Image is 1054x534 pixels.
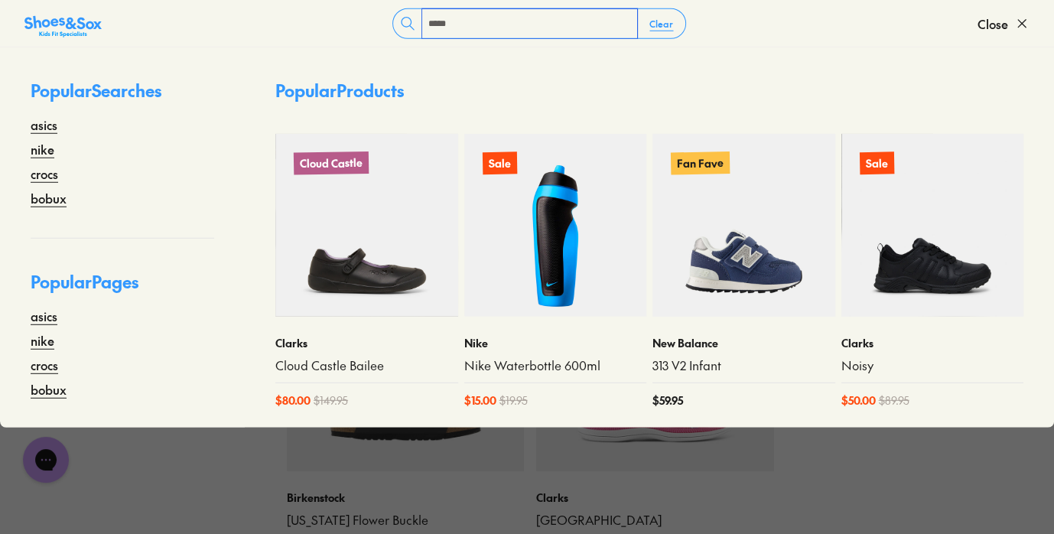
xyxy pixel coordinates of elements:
a: nike [31,140,54,158]
button: Close [978,7,1030,41]
span: $ 80.00 [275,392,311,409]
a: Sale [464,134,647,317]
span: $ 19.95 [499,392,528,409]
span: $ 15.00 [464,392,496,409]
p: Sale [482,152,516,175]
a: Cloud Castle Bailee [275,357,458,374]
a: Cloud Castle [275,134,458,317]
span: Close [978,15,1008,33]
a: bobux [31,380,67,399]
p: Clarks [275,335,458,351]
a: nike [31,331,54,350]
p: Cloud Castle [294,151,369,175]
iframe: Gorgias live chat messenger [15,431,76,488]
a: [GEOGRAPHIC_DATA] [536,512,774,529]
a: Fan Fave [652,134,835,317]
img: SNS_Logo_Responsive.svg [24,15,102,39]
a: asics [31,116,57,134]
a: Shoes &amp; Sox [24,11,102,36]
span: $ 89.95 [879,392,909,409]
p: Popular Pages [31,269,214,307]
a: 313 V2 Infant [652,357,835,374]
a: asics [31,307,57,325]
a: Nike Waterbottle 600ml [464,357,647,374]
p: Sale [859,152,893,175]
span: $ 59.95 [652,392,683,409]
a: crocs [31,356,58,374]
button: Clear [637,10,685,37]
p: Clarks [536,490,774,506]
a: Sale [841,134,1024,317]
p: New Balance [652,335,835,351]
p: Clarks [841,335,1024,351]
p: Fan Fave [671,151,730,174]
a: Noisy [841,357,1024,374]
a: [US_STATE] Flower Buckle [287,512,525,529]
p: Popular Searches [31,78,214,116]
span: $ 149.95 [314,392,348,409]
p: Popular Products [275,78,404,103]
span: $ 50.00 [841,392,876,409]
p: Birkenstock [287,490,525,506]
p: Nike [464,335,647,351]
a: crocs [31,164,58,183]
a: bobux [31,189,67,207]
